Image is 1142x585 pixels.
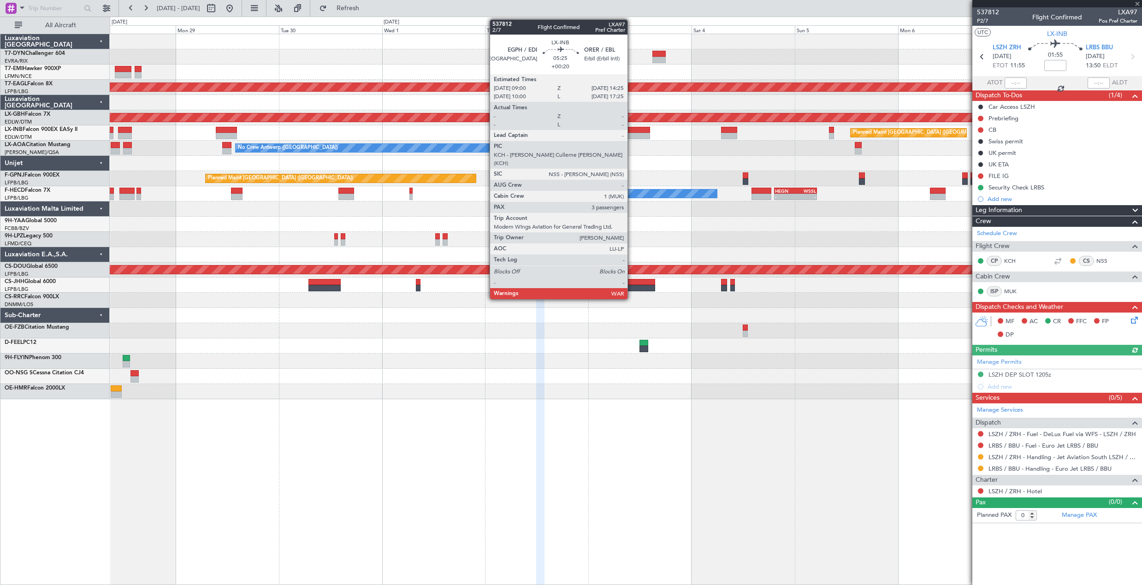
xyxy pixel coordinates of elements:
span: 11:55 [1010,61,1025,71]
a: T7-DYNChallenger 604 [5,51,65,56]
span: ATOT [987,78,1002,88]
span: F-HECD [5,188,25,193]
a: [PERSON_NAME]/QSA [5,149,59,156]
span: Flight Crew [976,241,1010,252]
div: Security Check LRBS [988,183,1044,191]
span: CS-DOU [5,264,26,269]
div: UK permit [988,149,1016,157]
span: FFC [1076,317,1087,326]
a: NSS [1096,257,1117,265]
div: Wed 1 [382,25,485,34]
a: FCBB/BZV [5,225,29,232]
span: Dispatch Checks and Weather [976,302,1063,313]
div: Planned Maint [GEOGRAPHIC_DATA] ([GEOGRAPHIC_DATA]) [853,126,998,140]
div: Mon 29 [176,25,279,34]
span: ALDT [1112,78,1127,88]
a: OE-HMRFalcon 2000LX [5,385,65,391]
a: LSZH / ZRH - Hotel [988,487,1042,495]
span: LX-INB [1047,29,1067,39]
div: - [775,194,795,200]
span: T7-EMI [5,66,23,71]
div: UK ETA [988,160,1009,168]
a: CS-JHHGlobal 6000 [5,279,56,284]
span: Charter [976,475,998,485]
span: Pos Pref Charter [1099,17,1137,25]
a: LRBS / BBU - Handling - Euro Jet LRBS / BBU [988,465,1112,473]
span: LSZH ZRH [993,43,1021,53]
a: OE-FZBCitation Mustang [5,325,69,330]
div: Prebriefing [988,114,1018,122]
span: CS-JHH [5,279,24,284]
div: Thu 2 [485,25,588,34]
span: All Aircraft [24,22,97,29]
div: Car Access LSZH [988,103,1035,111]
div: WSSL [795,188,816,194]
a: LSZH / ZRH - Handling - Jet Aviation South LSZH / ZRH [988,453,1137,461]
a: Manage Services [977,406,1023,415]
span: OO-NSG S [5,370,33,376]
div: Fri 3 [588,25,692,34]
div: No Crew [565,187,586,201]
span: T7-DYN [5,51,25,56]
span: F-GPNJ [5,172,24,178]
span: 537812 [977,7,999,17]
a: Schedule Crew [977,229,1017,238]
a: 9H-FLYINPhenom 300 [5,355,61,360]
span: OE-FZB [5,325,24,330]
span: Crew [976,216,991,227]
span: DP [1006,331,1014,340]
a: LFPB/LBG [5,88,29,95]
span: Dispatch To-Dos [976,90,1022,101]
div: HEGN [775,188,795,194]
span: [DATE] - [DATE] [157,4,200,12]
span: Cabin Crew [976,272,1010,282]
span: LXA97 [1099,7,1137,17]
a: MUK [1004,287,1025,295]
button: All Aircraft [10,18,100,33]
span: T7-EAGL [5,81,27,87]
span: 01:55 [1048,51,1063,60]
span: [DATE] [993,52,1012,61]
div: Tue 30 [279,25,382,34]
span: D-FEEL [5,340,23,345]
a: EVRA/RIX [5,58,28,65]
button: UTC [975,28,991,36]
span: FP [1102,317,1109,326]
a: Manage PAX [1062,511,1097,520]
span: P2/7 [977,17,999,25]
a: LFPB/LBG [5,286,29,293]
div: CS [1079,256,1094,266]
div: FILE IG [988,172,1009,180]
span: CR [1053,317,1061,326]
a: LX-AOACitation Mustang [5,142,71,148]
span: 9H-YAA [5,218,25,224]
span: (0/0) [1109,497,1122,507]
a: 9H-YAAGlobal 5000 [5,218,57,224]
div: - [795,194,816,200]
span: (1/4) [1109,90,1122,100]
a: KCH [1004,257,1025,265]
a: 9H-LPZLegacy 500 [5,233,53,239]
span: OE-HMR [5,385,27,391]
div: Planned Maint [GEOGRAPHIC_DATA] ([GEOGRAPHIC_DATA]) [208,171,353,185]
a: LX-INBFalcon 900EX EASy II [5,127,77,132]
span: CS-RRC [5,294,24,300]
span: Leg Information [976,205,1022,216]
label: Planned PAX [977,511,1012,520]
div: CB [988,126,996,134]
a: LFPB/LBG [5,195,29,201]
a: CS-RRCFalcon 900LX [5,294,59,300]
a: LX-GBHFalcon 7X [5,112,50,117]
span: LX-GBH [5,112,25,117]
span: LX-INB [5,127,23,132]
a: LRBS / BBU - Fuel - Euro Jet LRBS / BBU [988,442,1098,449]
div: Flight Confirmed [1032,12,1082,22]
a: CS-DOUGlobal 6500 [5,264,58,269]
div: No Crew Antwerp ([GEOGRAPHIC_DATA]) [238,141,338,155]
div: ISP [987,286,1002,296]
a: LFMD/CEQ [5,240,31,247]
a: LFPB/LBG [5,179,29,186]
span: LX-AOA [5,142,26,148]
a: EDLW/DTM [5,118,32,125]
span: [DATE] [1086,52,1105,61]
